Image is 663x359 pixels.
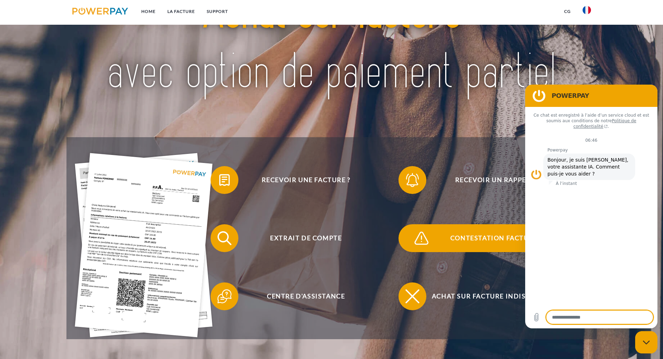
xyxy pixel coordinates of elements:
span: Recevoir un rappel? [409,166,579,194]
button: Centre d'assistance [211,282,392,310]
iframe: Fenêtre de messagerie [525,85,657,328]
img: single_invoice_powerpay_fr.jpg [75,153,213,337]
img: logo-powerpay.svg [72,8,128,15]
span: Recevoir une facture ? [221,166,391,194]
button: Recevoir une facture ? [211,166,392,194]
img: qb_bill.svg [216,171,233,189]
span: Contestation Facture [409,224,579,252]
img: qb_search.svg [216,229,233,247]
span: Centre d'assistance [221,282,391,310]
a: LA FACTURE [161,5,201,18]
button: Contestation Facture [398,224,579,252]
span: Achat sur facture indisponible [409,282,579,310]
iframe: Bouton de lancement de la fenêtre de messagerie, conversation en cours [635,331,657,353]
button: Recevoir un rappel? [398,166,579,194]
img: qb_help.svg [216,288,233,305]
img: qb_bell.svg [404,171,421,189]
img: qb_close.svg [404,288,421,305]
a: Home [135,5,161,18]
a: Support [201,5,234,18]
button: Extrait de compte [211,224,392,252]
span: Extrait de compte [221,224,391,252]
a: CG [558,5,577,18]
button: Achat sur facture indisponible [398,282,579,310]
img: fr [583,6,591,14]
img: qb_warning.svg [413,229,430,247]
